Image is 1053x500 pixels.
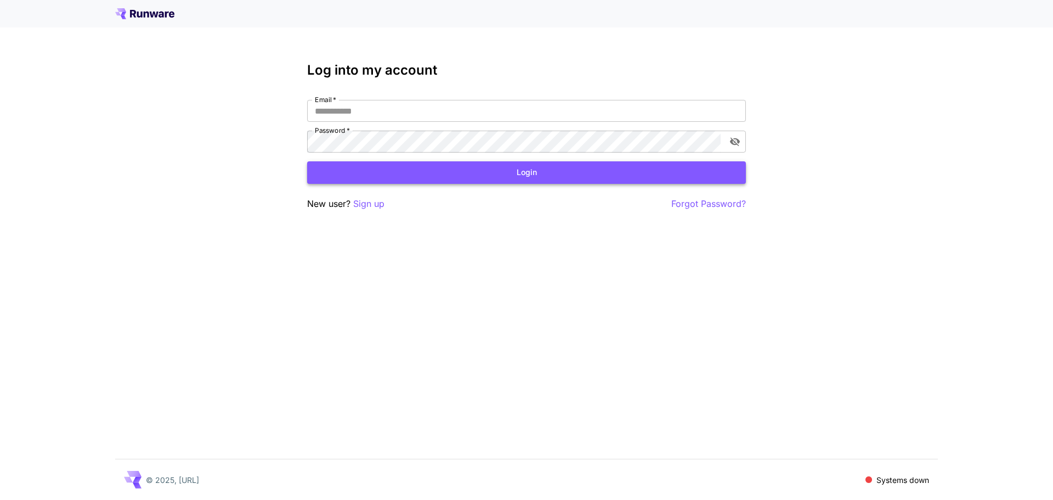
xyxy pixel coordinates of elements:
button: Login [307,161,746,184]
label: Email [315,95,336,104]
p: New user? [307,197,384,211]
button: toggle password visibility [725,132,745,151]
button: Forgot Password? [671,197,746,211]
p: © 2025, [URL] [146,474,199,486]
p: Systems down [876,474,929,486]
h3: Log into my account [307,63,746,78]
button: Sign up [353,197,384,211]
label: Password [315,126,350,135]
